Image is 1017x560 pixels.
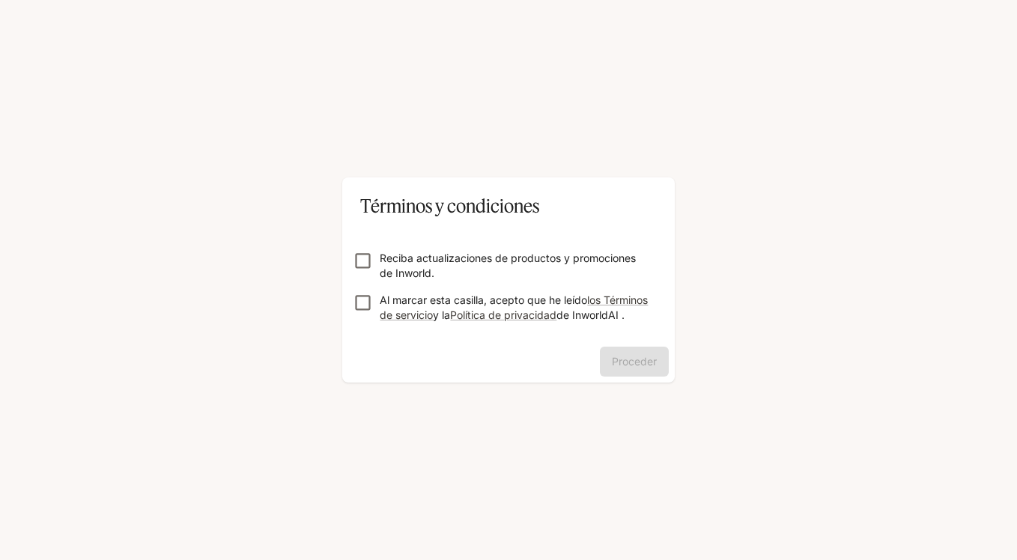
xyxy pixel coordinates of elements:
a: Política de privacidad [450,308,556,321]
font: Reciba actualizaciones de productos y promociones de Inworld. [380,252,636,279]
font: Al marcar esta casilla, acepto que he leído [380,293,587,306]
font: Términos y condiciones [360,195,539,217]
font: y la [433,308,450,321]
font: de InworldAI . [556,308,625,321]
